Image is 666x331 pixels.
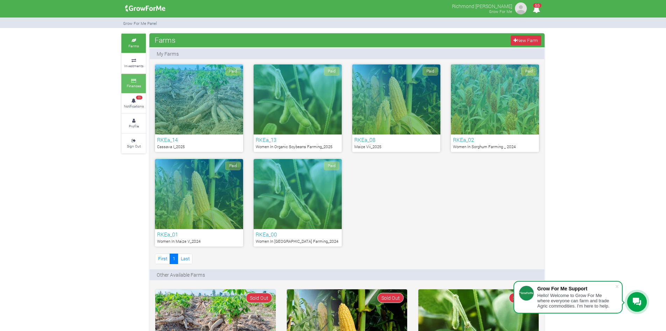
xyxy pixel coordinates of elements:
[121,134,146,153] a: Sign Out
[123,1,168,15] img: growforme image
[155,64,243,152] a: Paid RKEa_14 Cassava I_2025
[124,63,143,68] small: Investments
[514,1,528,15] img: growforme image
[537,286,615,291] div: Grow For Me Support
[511,35,541,46] a: New Farm
[354,137,438,143] h6: RKEa_08
[155,254,192,264] nav: Page Navigation
[121,74,146,93] a: Finances
[453,137,537,143] h6: RKEa_02
[157,231,241,237] h6: RKEa_01
[453,144,537,150] p: Women In Sorghum Farming _ 2024
[451,64,539,152] a: Paid RKEa_02 Women In Sorghum Farming _ 2024
[123,21,157,26] small: Grow For Me Panel
[509,293,535,303] span: Sold Out
[254,159,342,247] a: Paid RKEa_00 Women In [GEOGRAPHIC_DATA] Farming_2024
[354,144,438,150] p: Maize Vii_2025
[157,144,241,150] p: Cassava I_2025
[225,161,241,170] span: Paid
[324,67,339,76] span: Paid
[256,239,340,244] p: Women In [GEOGRAPHIC_DATA] Farming_2024
[324,161,339,170] span: Paid
[530,7,543,13] a: 55
[377,293,404,303] span: Sold Out
[155,254,170,264] a: First
[256,144,340,150] p: Women In Organic Soybeans Farming_2025
[121,94,146,113] a: 55 Notifications
[533,3,541,8] span: 55
[153,33,177,47] span: Farms
[254,64,342,152] a: Paid RKEa_13 Women In Organic Soybeans Farming_2025
[157,50,179,57] p: My Farms
[121,114,146,133] a: Profile
[530,1,543,17] i: Notifications
[136,96,142,100] span: 55
[178,254,192,264] a: Last
[537,293,615,309] div: Hello! Welcome to Grow For Me where everyone can farm and trade Agric commodities. I'm here to help.
[170,254,178,264] a: 1
[155,159,243,247] a: Paid RKEa_01 Women In Maize V_2024
[352,64,440,152] a: Paid RKEa_08 Maize Vii_2025
[452,1,512,10] p: Richmond [PERSON_NAME]
[129,124,139,129] small: Profile
[256,137,340,143] h6: RKEa_13
[124,104,144,109] small: Notifications
[423,67,438,76] span: Paid
[127,83,141,88] small: Finances
[157,239,241,244] p: Women In Maize V_2024
[225,67,241,76] span: Paid
[489,9,512,14] small: Grow For Me
[128,43,139,48] small: Farms
[157,271,205,278] p: Other Available Farms
[256,231,340,237] h6: RKEa_00
[246,293,272,303] span: Sold Out
[127,144,141,149] small: Sign Out
[121,54,146,73] a: Investments
[521,67,537,76] span: Paid
[157,137,241,143] h6: RKEa_14
[121,34,146,53] a: Farms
